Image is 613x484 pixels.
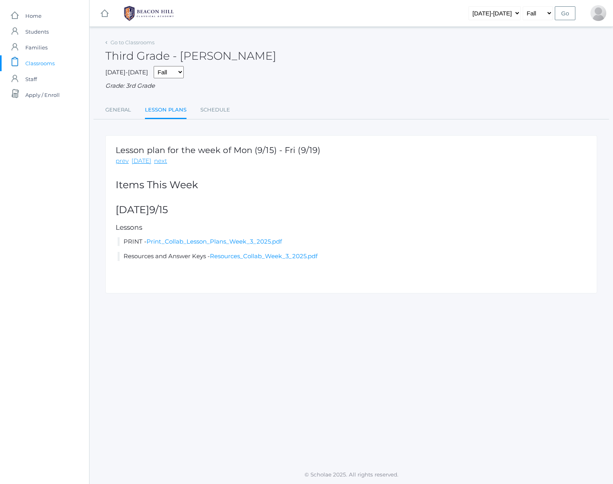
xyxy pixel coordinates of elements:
h1: Lesson plan for the week of Mon (9/15) - Fri (9/19) [116,146,320,155]
span: Apply / Enroll [25,87,60,103]
a: Print_Collab_Lesson_Plans_Week_3_2025.pdf [147,238,282,245]
span: Staff [25,71,37,87]
h5: Lessons [116,224,587,231]
a: General [105,102,131,118]
input: Go [555,6,575,20]
h2: Third Grade - [PERSON_NAME] [105,50,276,62]
h2: [DATE] [116,204,587,216]
span: [DATE]-[DATE] [105,68,148,76]
a: [DATE] [131,157,151,166]
a: Lesson Plans [145,102,187,119]
img: BHCALogos-05-308ed15e86a5a0abce9b8dd61676a3503ac9727e845dece92d48e8588c001991.png [119,4,179,23]
span: Families [25,40,48,55]
span: Classrooms [25,55,55,71]
a: Schedule [200,102,230,118]
a: Resources_Collab_Week_3_2025.pdf [210,252,318,260]
a: Go to Classrooms [110,39,154,45]
a: prev [116,157,129,166]
span: 9/15 [149,204,168,216]
div: Grade: 3rd Grade [105,81,597,91]
span: Home [25,8,42,24]
li: PRINT - [118,237,587,246]
p: © Scholae 2025. All rights reserved. [89,471,613,478]
div: Dennis Mesick [590,5,606,21]
a: next [154,157,167,166]
li: Resources and Answer Keys - [118,252,587,261]
span: Students [25,24,49,40]
h2: Items This Week [116,180,587,191]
